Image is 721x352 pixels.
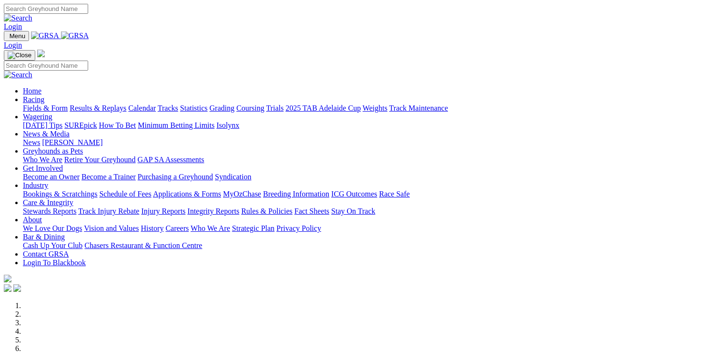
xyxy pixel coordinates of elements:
[23,138,717,147] div: News & Media
[23,164,63,172] a: Get Involved
[138,121,214,129] a: Minimum Betting Limits
[23,138,40,146] a: News
[128,104,156,112] a: Calendar
[23,87,41,95] a: Home
[379,190,409,198] a: Race Safe
[42,138,102,146] a: [PERSON_NAME]
[158,104,178,112] a: Tracks
[4,71,32,79] img: Search
[4,31,29,41] button: Toggle navigation
[4,41,22,49] a: Login
[4,50,35,61] button: Toggle navigation
[23,233,65,241] a: Bar & Dining
[23,241,82,249] a: Cash Up Your Club
[141,224,163,232] a: History
[10,32,25,40] span: Menu
[99,190,151,198] a: Schedule of Fees
[23,121,717,130] div: Wagering
[187,207,239,215] a: Integrity Reports
[23,181,48,189] a: Industry
[232,224,274,232] a: Strategic Plan
[4,4,88,14] input: Search
[78,207,139,215] a: Track Injury Rebate
[285,104,361,112] a: 2025 TAB Adelaide Cup
[331,190,377,198] a: ICG Outcomes
[210,104,234,112] a: Grading
[23,104,68,112] a: Fields & Form
[215,173,251,181] a: Syndication
[223,190,261,198] a: MyOzChase
[23,173,717,181] div: Get Involved
[99,121,136,129] a: How To Bet
[236,104,264,112] a: Coursing
[241,207,293,215] a: Rules & Policies
[138,155,204,164] a: GAP SA Assessments
[23,190,717,198] div: Industry
[4,14,32,22] img: Search
[191,224,230,232] a: Who We Are
[165,224,189,232] a: Careers
[81,173,136,181] a: Become a Trainer
[23,155,717,164] div: Greyhounds as Pets
[23,198,73,207] a: Care & Integrity
[23,216,42,224] a: About
[23,155,62,164] a: Who We Are
[4,284,11,292] img: facebook.svg
[37,50,45,57] img: logo-grsa-white.png
[84,241,202,249] a: Chasers Restaurant & Function Centre
[389,104,448,112] a: Track Maintenance
[23,250,69,258] a: Contact GRSA
[23,104,717,113] div: Racing
[64,155,136,164] a: Retire Your Greyhound
[8,52,31,59] img: Close
[64,121,97,129] a: SUREpick
[23,190,97,198] a: Bookings & Scratchings
[266,104,284,112] a: Trials
[23,259,86,267] a: Login To Blackbook
[4,22,22,31] a: Login
[216,121,239,129] a: Isolynx
[31,31,59,40] img: GRSA
[4,275,11,282] img: logo-grsa-white.png
[180,104,208,112] a: Statistics
[23,224,82,232] a: We Love Our Dogs
[276,224,321,232] a: Privacy Policy
[23,113,52,121] a: Wagering
[84,224,139,232] a: Vision and Values
[141,207,185,215] a: Injury Reports
[153,190,221,198] a: Applications & Forms
[294,207,329,215] a: Fact Sheets
[23,207,76,215] a: Stewards Reports
[23,130,70,138] a: News & Media
[263,190,329,198] a: Breeding Information
[138,173,213,181] a: Purchasing a Greyhound
[23,224,717,233] div: About
[23,207,717,216] div: Care & Integrity
[23,173,80,181] a: Become an Owner
[13,284,21,292] img: twitter.svg
[23,147,83,155] a: Greyhounds as Pets
[23,95,44,104] a: Racing
[70,104,126,112] a: Results & Replays
[4,61,88,71] input: Search
[61,31,89,40] img: GRSA
[23,241,717,250] div: Bar & Dining
[331,207,375,215] a: Stay On Track
[23,121,62,129] a: [DATE] Tips
[363,104,387,112] a: Weights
